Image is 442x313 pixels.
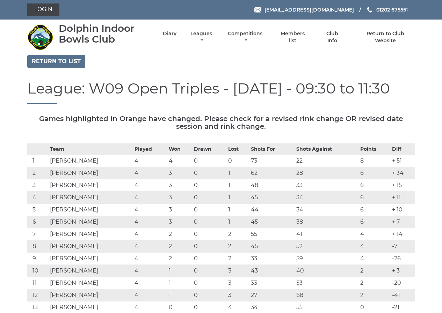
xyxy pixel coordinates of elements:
[167,228,192,240] td: 2
[358,240,391,253] td: 4
[226,192,249,204] td: 1
[226,167,249,179] td: 1
[27,155,48,167] td: 1
[192,265,226,277] td: 0
[358,144,391,155] th: Points
[249,228,294,240] td: 55
[167,144,192,155] th: Won
[390,167,415,179] td: + 34
[48,192,133,204] td: [PERSON_NAME]
[192,228,226,240] td: 0
[226,253,249,265] td: 2
[27,289,48,301] td: 12
[48,144,133,155] th: Team
[167,167,192,179] td: 3
[295,240,358,253] td: 52
[249,155,294,167] td: 73
[249,204,294,216] td: 44
[226,144,249,155] th: Lost
[192,155,226,167] td: 0
[276,30,309,44] a: Members list
[226,179,249,192] td: 1
[249,289,294,301] td: 27
[133,144,167,155] th: Played
[358,253,391,265] td: 4
[48,228,133,240] td: [PERSON_NAME]
[358,289,391,301] td: 2
[295,228,358,240] td: 41
[295,289,358,301] td: 68
[249,277,294,289] td: 33
[27,253,48,265] td: 9
[390,253,415,265] td: -26
[27,115,415,130] h5: Games highlighted in Orange have changed. Please check for a revised rink change OR revised date ...
[27,80,415,104] h1: League: W09 Open Triples - [DATE] - 09:30 to 11:30
[48,204,133,216] td: [PERSON_NAME]
[226,289,249,301] td: 3
[133,155,167,167] td: 4
[265,7,354,13] span: [EMAIL_ADDRESS][DOMAIN_NAME]
[249,179,294,192] td: 48
[48,167,133,179] td: [PERSON_NAME]
[133,240,167,253] td: 4
[254,7,261,13] img: Email
[295,144,358,155] th: Shots Against
[48,216,133,228] td: [PERSON_NAME]
[358,179,391,192] td: 6
[390,240,415,253] td: -7
[192,167,226,179] td: 0
[192,240,226,253] td: 0
[358,155,391,167] td: 8
[249,167,294,179] td: 62
[27,3,59,16] a: Login
[133,265,167,277] td: 4
[249,265,294,277] td: 43
[192,289,226,301] td: 0
[167,179,192,192] td: 3
[48,253,133,265] td: [PERSON_NAME]
[358,228,391,240] td: 4
[133,228,167,240] td: 4
[133,253,167,265] td: 4
[27,179,48,192] td: 3
[167,265,192,277] td: 1
[390,192,415,204] td: + 11
[358,277,391,289] td: 2
[192,253,226,265] td: 0
[249,144,294,155] th: Shots For
[226,277,249,289] td: 3
[390,277,415,289] td: -20
[192,144,226,155] th: Drawn
[295,277,358,289] td: 53
[226,30,265,44] a: Competitions
[358,204,391,216] td: 6
[27,228,48,240] td: 7
[249,253,294,265] td: 33
[295,253,358,265] td: 59
[295,265,358,277] td: 40
[27,216,48,228] td: 6
[48,289,133,301] td: [PERSON_NAME]
[48,277,133,289] td: [PERSON_NAME]
[133,289,167,301] td: 4
[390,265,415,277] td: + 3
[192,192,226,204] td: 0
[192,277,226,289] td: 0
[295,204,358,216] td: 34
[358,192,391,204] td: 6
[390,155,415,167] td: + 51
[249,240,294,253] td: 45
[192,216,226,228] td: 0
[226,240,249,253] td: 2
[295,167,358,179] td: 28
[390,144,415,155] th: Diff
[27,167,48,179] td: 2
[249,216,294,228] td: 45
[226,155,249,167] td: 0
[133,277,167,289] td: 4
[133,216,167,228] td: 4
[390,216,415,228] td: + 7
[226,265,249,277] td: 3
[358,167,391,179] td: 6
[358,265,391,277] td: 2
